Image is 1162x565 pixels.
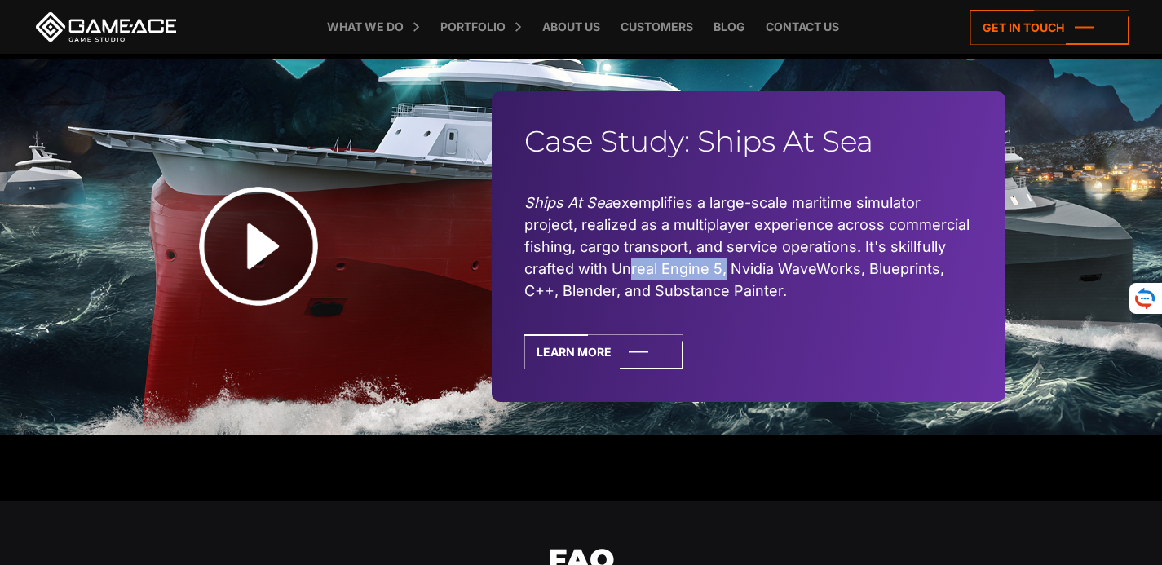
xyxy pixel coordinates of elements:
a: Get in touch [970,10,1129,45]
em: Ships At Sea [524,194,612,211]
li: exemplifies a large-scale maritime simulator project, realized as a multiplayer experience across... [524,192,973,302]
img: Play button [157,144,360,348]
a: Learn More [524,334,683,369]
h2: Case Study: Ships At Sea [524,124,973,159]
